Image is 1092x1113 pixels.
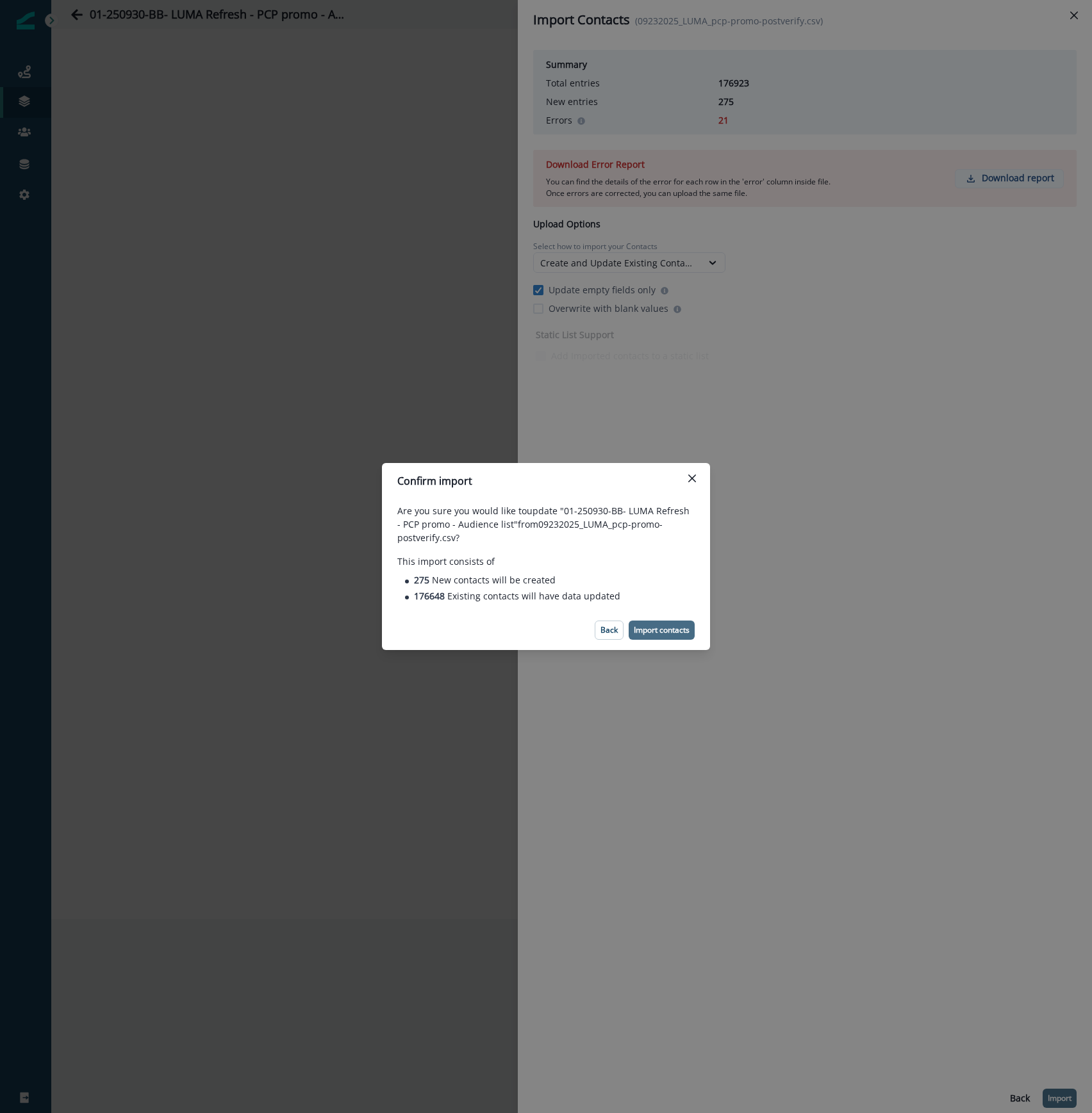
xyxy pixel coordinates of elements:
span: 275 [414,574,432,586]
p: Existing contacts will have data updated [414,589,620,603]
button: Back [595,621,624,640]
p: Are you sure you would like to update "01-250930-BB- LUMA Refresh - PCP promo - Audience list" fr... [397,504,695,544]
button: Import contacts [629,621,695,640]
span: 176648 [414,590,447,602]
p: Import contacts [634,626,690,635]
p: Back [600,626,618,635]
p: This import consists of [397,555,695,568]
p: Confirm import [397,473,472,489]
p: New contacts will be created [414,573,556,587]
button: Close [682,468,702,489]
